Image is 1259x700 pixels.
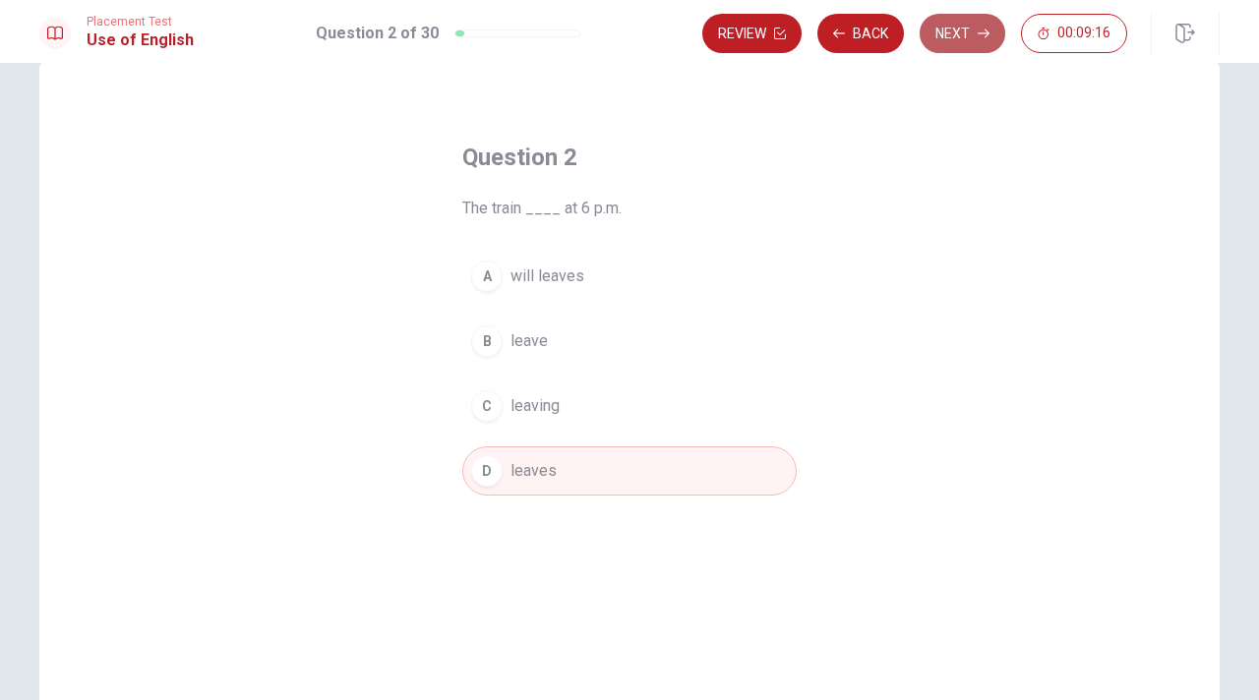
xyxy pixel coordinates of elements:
[920,14,1005,53] button: Next
[471,325,503,357] div: B
[1057,26,1110,41] span: 00:09:16
[471,261,503,292] div: A
[316,22,439,45] h1: Question 2 of 30
[462,381,797,431] button: Cleaving
[1021,14,1127,53] button: 00:09:16
[471,390,503,422] div: C
[462,197,797,220] span: The train ____ at 6 p.m.
[462,317,797,366] button: Bleave
[510,264,584,288] span: will leaves
[510,394,560,418] span: leaving
[471,455,503,487] div: D
[702,14,802,53] button: Review
[462,142,797,173] h4: Question 2
[462,446,797,496] button: Dleaves
[510,459,557,483] span: leaves
[87,15,194,29] span: Placement Test
[462,252,797,301] button: Awill leaves
[510,329,548,353] span: leave
[817,14,904,53] button: Back
[87,29,194,52] h1: Use of English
